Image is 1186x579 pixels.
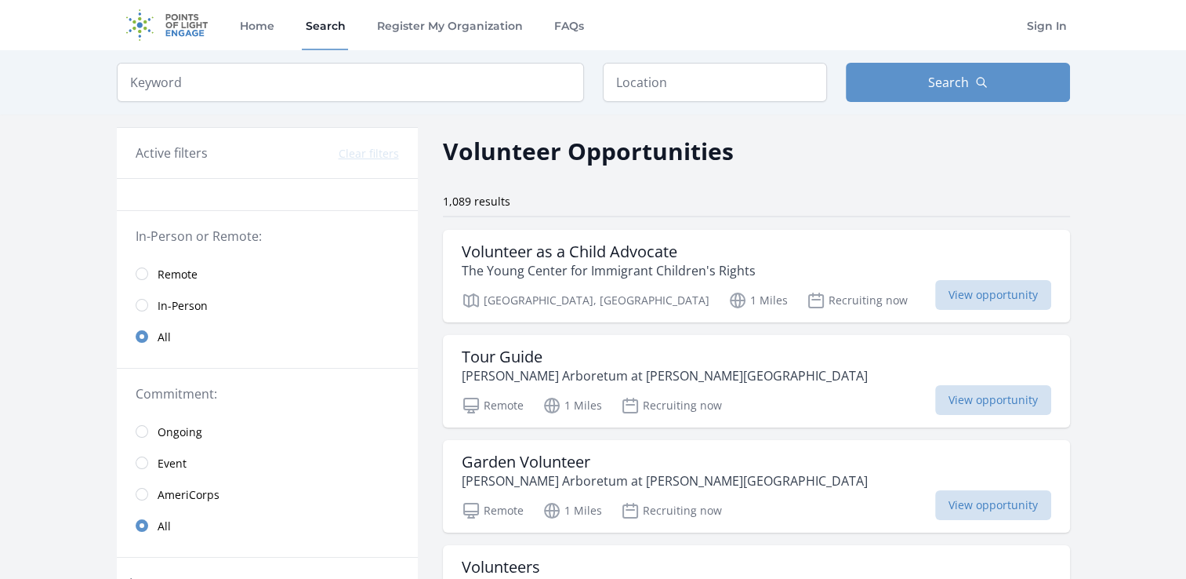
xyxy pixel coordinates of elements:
a: All [117,510,418,541]
span: View opportunity [935,280,1051,310]
p: Recruiting now [621,501,722,520]
a: Remote [117,258,418,289]
h3: Garden Volunteer [462,453,868,472]
p: 1 Miles [728,291,788,310]
a: Volunteer as a Child Advocate The Young Center for Immigrant Children's Rights [GEOGRAPHIC_DATA],... [443,230,1070,322]
a: Garden Volunteer [PERSON_NAME] Arboretum at [PERSON_NAME][GEOGRAPHIC_DATA] Remote 1 Miles Recruit... [443,440,1070,533]
span: Remote [158,267,198,282]
a: Ongoing [117,416,418,447]
span: Event [158,456,187,472]
h3: Tour Guide [462,348,868,366]
p: Recruiting now [621,396,722,415]
span: Ongoing [158,424,202,440]
span: 1,089 results [443,194,510,209]
p: The Young Center for Immigrant Children's Rights [462,261,756,280]
span: View opportunity [935,385,1051,415]
span: Search [928,73,969,92]
input: Keyword [117,63,584,102]
span: All [158,330,171,345]
span: In-Person [158,298,208,314]
button: Search [846,63,1070,102]
h2: Volunteer Opportunities [443,133,734,169]
h3: Active filters [136,144,208,162]
a: In-Person [117,289,418,321]
span: All [158,519,171,534]
span: View opportunity [935,490,1051,520]
p: Remote [462,501,524,520]
button: Clear filters [339,146,399,162]
p: [PERSON_NAME] Arboretum at [PERSON_NAME][GEOGRAPHIC_DATA] [462,366,868,385]
a: Event [117,447,418,479]
legend: Commitment: [136,384,399,403]
a: All [117,321,418,352]
p: [PERSON_NAME] Arboretum at [PERSON_NAME][GEOGRAPHIC_DATA] [462,472,868,490]
a: AmeriCorps [117,479,418,510]
h3: Volunteers [462,558,612,577]
span: AmeriCorps [158,487,219,503]
legend: In-Person or Remote: [136,227,399,246]
h3: Volunteer as a Child Advocate [462,242,756,261]
p: Recruiting now [807,291,908,310]
p: 1 Miles [542,501,602,520]
p: Remote [462,396,524,415]
p: 1 Miles [542,396,602,415]
input: Location [603,63,827,102]
p: [GEOGRAPHIC_DATA], [GEOGRAPHIC_DATA] [462,291,709,310]
a: Tour Guide [PERSON_NAME] Arboretum at [PERSON_NAME][GEOGRAPHIC_DATA] Remote 1 Miles Recruiting no... [443,335,1070,428]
